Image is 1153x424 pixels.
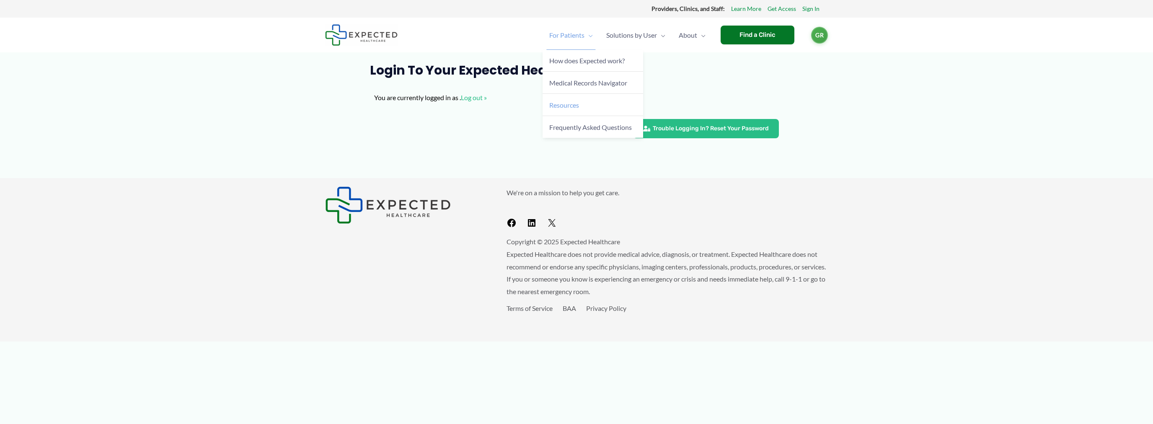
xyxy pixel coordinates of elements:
a: How does Expected work? [543,50,643,72]
a: Find a Clinic [721,26,794,44]
span: About [679,21,697,50]
a: Sign In [802,3,820,14]
a: Privacy Policy [586,304,626,312]
span: Solutions by User [606,21,657,50]
a: Log out » [461,93,487,101]
a: Resources [543,94,643,116]
aside: Footer Widget 1 [325,186,486,224]
p: We're on a mission to help you get care. [507,186,828,199]
nav: Primary Site Navigation [543,21,712,50]
a: Medical Records Navigator [543,72,643,94]
span: How does Expected work? [549,57,625,65]
span: Medical Records Navigator [549,79,627,87]
a: GR [811,27,828,44]
span: Menu Toggle [584,21,593,50]
a: Frequently Asked Questions [543,116,643,138]
strong: Providers, Clinics, and Staff: [651,5,725,12]
a: Solutions by UserMenu Toggle [600,21,672,50]
aside: Footer Widget 3 [507,302,828,334]
span: Copyright © 2025 Expected Healthcare [507,238,620,246]
a: For PatientsMenu Toggle [543,21,600,50]
img: Expected Healthcare Logo - side, dark font, small [325,24,398,46]
aside: Footer Widget 2 [507,186,828,231]
span: Expected Healthcare does not provide medical advice, diagnosis, or treatment. Expected Healthcare... [507,250,826,295]
h1: Login to Your Expected Health Account [370,63,783,78]
span: For Patients [549,21,584,50]
span: Frequently Asked Questions [549,123,632,131]
span: Menu Toggle [697,21,706,50]
img: Expected Healthcare Logo - side, dark font, small [325,186,451,224]
span: Resources [549,101,579,109]
span: Menu Toggle [657,21,665,50]
a: Learn More [731,3,761,14]
a: BAA [563,304,576,312]
a: Trouble Logging In? Reset Your Password [633,119,779,138]
a: Get Access [768,3,796,14]
a: Terms of Service [507,304,553,312]
span: Trouble Logging In? Reset Your Password [653,126,769,132]
a: AboutMenu Toggle [672,21,712,50]
p: You are currently logged in as . [374,91,779,104]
